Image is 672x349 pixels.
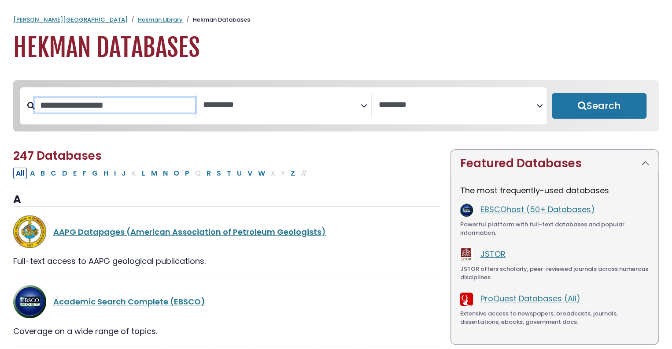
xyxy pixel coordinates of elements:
nav: Search filters [13,80,659,131]
a: Hekman Library [138,15,183,24]
button: All [13,168,27,179]
button: Filter Results N [160,168,170,179]
button: Filter Results M [148,168,160,179]
div: JSTOR offers scholarly, peer-reviewed journals across numerous disciplines. [460,265,650,282]
div: Extensive access to newspapers, broadcasts, journals, dissertations, ebooks, government docs. [460,309,650,326]
div: Coverage on a wide range of topics. [13,325,440,337]
button: Filter Results A [27,168,37,179]
h1: Hekman Databases [13,33,659,63]
span: 247 Databases [13,148,102,164]
button: Filter Results D [59,168,70,179]
button: Filter Results T [224,168,234,179]
div: Powerful platform with full-text databases and popular information. [460,220,650,237]
button: Submit for Search Results [552,93,646,119]
button: Filter Results V [245,168,255,179]
li: Hekman Databases [183,15,250,24]
button: Filter Results O [171,168,182,179]
div: Alpha-list to filter by first letter of database name [13,167,310,178]
a: Academic Search Complete (EBSCO) [53,296,205,307]
button: Filter Results S [214,168,224,179]
p: The most frequently-used databases [460,184,650,196]
a: [PERSON_NAME][GEOGRAPHIC_DATA] [13,15,128,24]
button: Filter Results W [255,168,268,179]
textarea: Search [203,101,361,110]
input: Search database by title or keyword [35,98,195,113]
button: Filter Results R [204,168,214,179]
button: Filter Results Z [288,168,298,179]
button: Filter Results P [182,168,192,179]
button: Featured Databases [451,150,658,177]
div: Full-text access to AAPG geological publications. [13,255,440,267]
button: Filter Results H [101,168,111,179]
button: Filter Results L [139,168,148,179]
a: EBSCOhost (50+ Databases) [480,204,594,215]
button: Filter Results I [111,168,118,179]
a: ProQuest Databases (All) [480,293,580,304]
button: Filter Results E [70,168,79,179]
a: AAPG Datapages (American Association of Petroleum Geologists) [53,226,326,237]
a: JSTOR [480,248,505,259]
textarea: Search [379,101,536,110]
button: Filter Results F [80,168,89,179]
h3: A [13,193,440,206]
button: Filter Results U [234,168,244,179]
button: Filter Results B [38,168,48,179]
button: Filter Results G [89,168,100,179]
nav: breadcrumb [13,15,659,24]
button: Filter Results C [48,168,59,179]
button: Filter Results J [119,168,129,179]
